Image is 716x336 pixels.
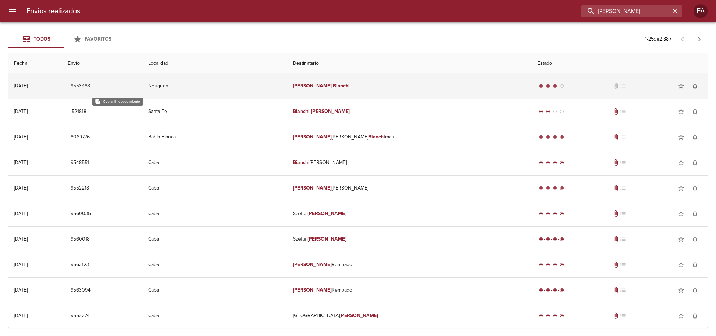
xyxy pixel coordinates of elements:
span: notifications_none [692,159,699,166]
em: Bianchi [368,134,385,140]
div: Entregado [537,312,565,319]
div: Entregado [537,134,565,141]
span: 9552274 [71,312,90,320]
span: 9553488 [71,82,90,91]
span: radio_button_checked [546,109,550,114]
span: radio_button_checked [546,237,550,241]
span: radio_button_checked [560,135,564,139]
span: notifications_none [692,185,699,192]
button: Agregar a favoritos [674,79,688,93]
div: Entregado [537,236,565,243]
em: Bianchi [293,108,310,114]
em: [PERSON_NAME] [293,134,332,140]
th: Estado [532,53,708,73]
span: radio_button_checked [553,314,557,318]
span: star_border [678,210,685,217]
button: Activar notificaciones [688,105,702,119]
td: Caba [143,252,287,277]
span: No tiene pedido asociado [620,210,627,217]
div: [DATE] [14,313,28,319]
button: Activar notificaciones [688,258,702,272]
td: Szeftel [287,227,532,252]
span: 9548551 [71,158,89,167]
span: radio_button_checked [546,212,550,216]
em: [PERSON_NAME] [311,108,350,114]
span: radio_button_checked [539,135,543,139]
span: No tiene pedido asociado [620,261,627,268]
span: star_border [678,236,685,243]
span: radio_button_checked [546,135,550,139]
span: list [620,83,627,90]
span: star_border [678,312,685,319]
span: notifications_none [692,134,699,141]
span: notifications_none [692,108,699,115]
td: Caba [143,227,287,252]
span: No tiene pedido asociado [620,159,627,166]
div: [DATE] [14,159,28,165]
div: [DATE] [14,185,28,191]
button: menu [4,3,21,20]
button: 9552218 [68,182,92,195]
span: notifications_none [692,261,699,268]
span: radio_button_checked [560,288,564,292]
span: 8069776 [71,133,90,142]
em: [PERSON_NAME] [293,185,332,191]
span: Tiene documentos adjuntos [613,261,620,268]
span: notifications_none [692,287,699,294]
button: Agregar a favoritos [674,258,688,272]
em: [PERSON_NAME] [308,210,346,216]
div: Entregado [537,210,565,217]
div: [DATE] [14,236,28,242]
td: Caba [143,176,287,201]
em: [PERSON_NAME] [293,287,332,293]
div: [DATE] [14,83,28,89]
button: 9560035 [68,207,94,220]
span: radio_button_checked [546,186,550,190]
span: radio_button_checked [553,160,557,165]
em: [PERSON_NAME] [293,83,332,89]
span: star_border [678,261,685,268]
td: [GEOGRAPHIC_DATA] [287,303,532,328]
button: 8069776 [68,131,93,144]
span: radio_button_checked [539,288,543,292]
span: 9563094 [71,286,91,295]
span: Favoritos [85,36,111,42]
td: Caba [143,201,287,226]
button: 9553488 [68,80,93,93]
th: Fecha [8,53,62,73]
span: 9563123 [71,260,89,269]
em: Bianchi [333,83,350,89]
th: Envio [62,53,143,73]
div: Despachado [537,108,565,115]
span: Tiene documentos adjuntos [613,185,620,192]
span: 9560035 [71,209,91,218]
span: radio_button_checked [539,160,543,165]
span: radio_button_checked [539,109,543,114]
span: No tiene pedido asociado [620,108,627,115]
td: [PERSON_NAME] [287,150,532,175]
button: Agregar a favoritos [674,105,688,119]
span: radio_button_checked [553,186,557,190]
td: [PERSON_NAME] [287,176,532,201]
button: Agregar a favoritos [674,181,688,195]
span: radio_button_unchecked [553,109,557,114]
div: Abrir información de usuario [694,4,708,18]
span: radio_button_checked [553,288,557,292]
button: Agregar a favoritos [674,232,688,246]
span: radio_button_unchecked [560,109,564,114]
button: Activar notificaciones [688,79,702,93]
td: Neuquen [143,73,287,99]
span: radio_button_checked [539,186,543,190]
span: radio_button_checked [546,160,550,165]
input: buscar [581,5,671,17]
span: Tiene documentos adjuntos [613,236,620,243]
span: No tiene pedido asociado [620,312,627,319]
td: Caba [143,303,287,328]
span: radio_button_checked [539,212,543,216]
span: star_border [678,159,685,166]
td: Caba [143,150,287,175]
span: star_border [678,83,685,90]
span: Todos [34,36,50,42]
span: radio_button_checked [553,135,557,139]
div: Tabs Envios [8,31,120,48]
